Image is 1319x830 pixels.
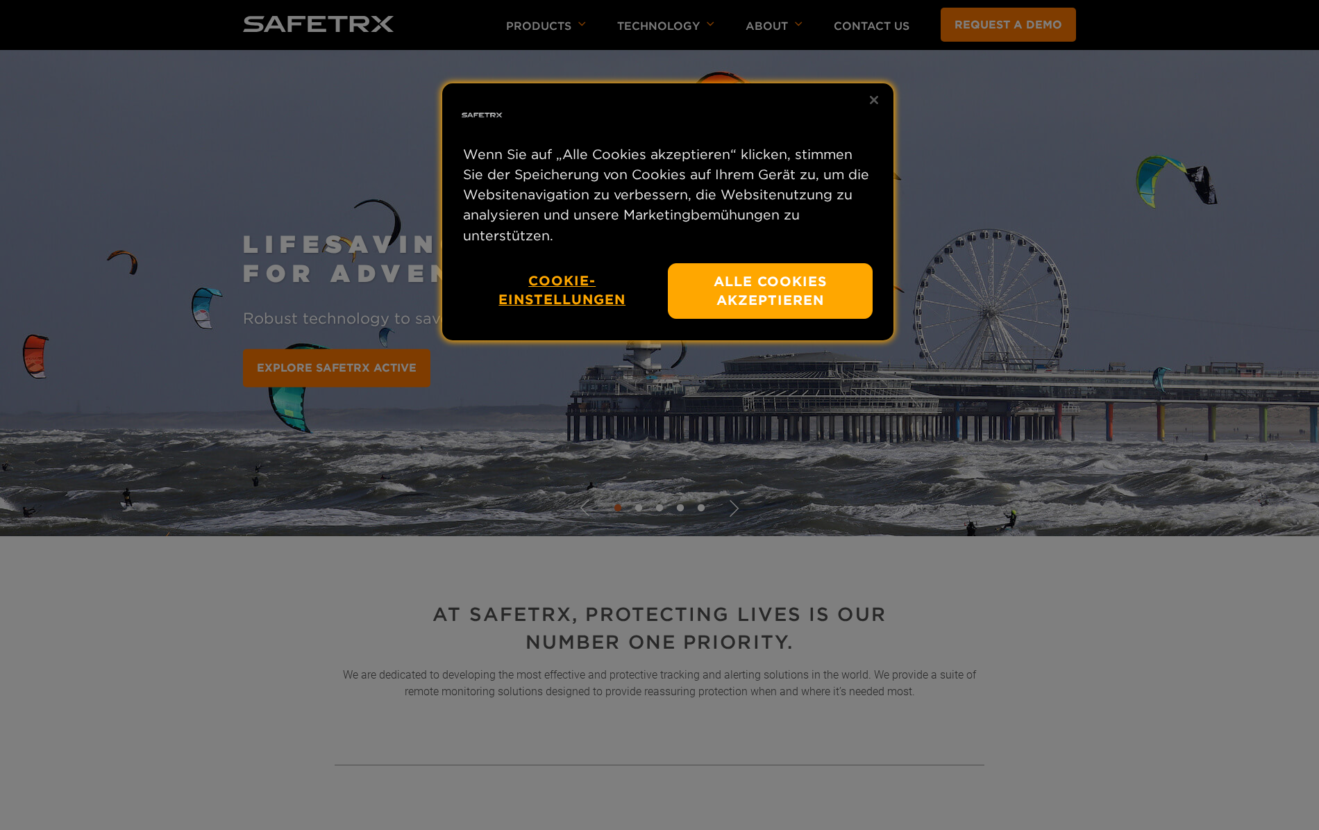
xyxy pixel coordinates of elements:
div: Datenschutz [442,83,893,341]
button: Schließen [859,85,889,115]
button: Cookie-Einstellungen [470,263,655,318]
img: Firmenlogo [460,93,504,138]
button: Alle Cookies akzeptieren [668,263,873,319]
p: Wenn Sie auf „Alle Cookies akzeptieren“ klicken, stimmen Sie der Speicherung von Cookies auf Ihre... [463,144,873,246]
